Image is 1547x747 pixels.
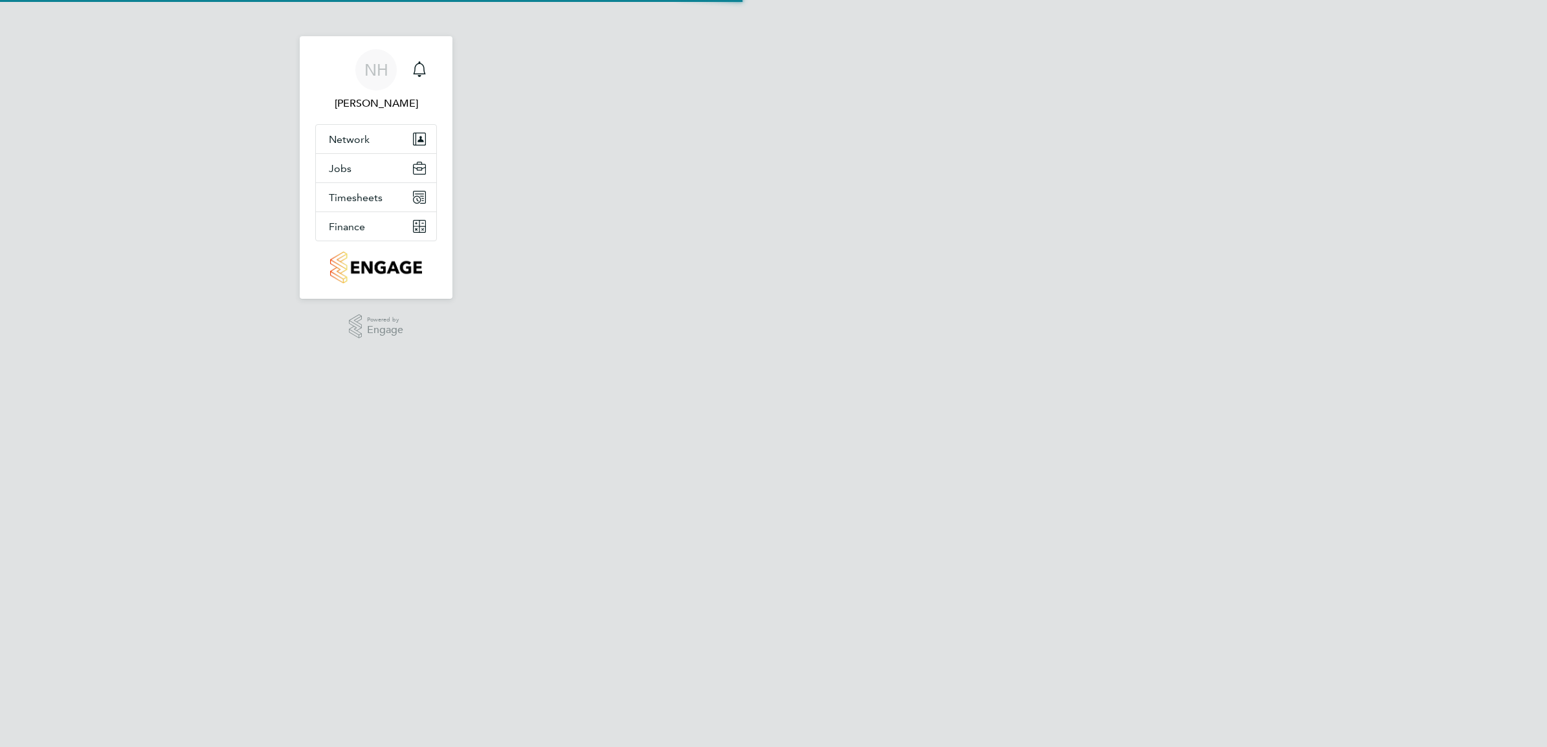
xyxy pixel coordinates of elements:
span: Nikki Hobden [315,96,437,111]
a: Powered byEngage [349,314,404,339]
a: Go to home page [315,252,437,283]
img: countryside-properties-logo-retina.png [330,252,421,283]
span: Jobs [329,162,351,175]
nav: Main navigation [300,36,452,299]
button: Timesheets [316,183,436,211]
span: Engage [367,325,403,336]
span: Timesheets [329,191,383,204]
a: NH[PERSON_NAME] [315,49,437,111]
span: NH [364,61,388,78]
span: Powered by [367,314,403,325]
span: Network [329,133,370,146]
button: Finance [316,212,436,241]
span: Finance [329,221,365,233]
button: Network [316,125,436,153]
button: Jobs [316,154,436,182]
